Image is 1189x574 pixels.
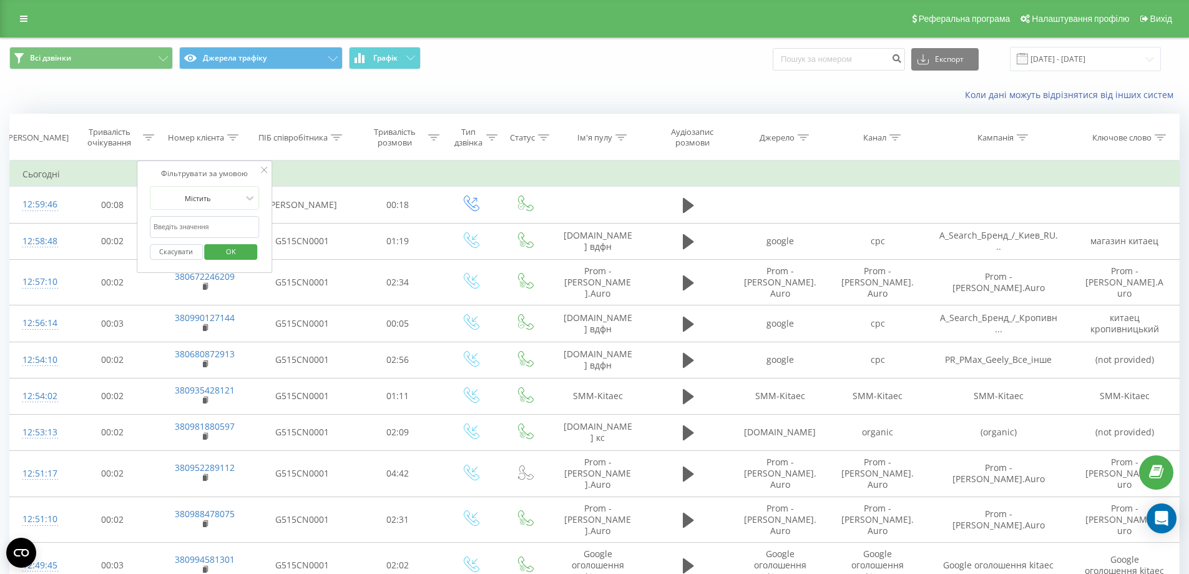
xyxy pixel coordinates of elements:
div: 12:54:10 [22,348,55,372]
input: Пошук за номером [773,48,905,71]
td: G515CN0001 [252,378,353,414]
button: Джерела трафіку [179,47,343,69]
td: organic [829,414,926,450]
td: G515CN0001 [252,451,353,497]
td: Prom - [PERSON_NAME].Auro [551,497,645,543]
td: магазин китаец [1070,223,1179,259]
td: G515CN0001 [252,305,353,342]
div: 12:51:17 [22,462,55,486]
td: 01:11 [353,378,443,414]
button: OK [205,244,258,260]
td: [DOMAIN_NAME] вдфн [551,223,645,259]
td: Prom - [PERSON_NAME].Auro [1070,451,1179,497]
td: 00:02 [67,223,158,259]
td: SMM-Kitaec [926,378,1070,414]
td: 00:03 [67,305,158,342]
div: 12:58:48 [22,229,55,254]
td: Prom - [PERSON_NAME].Auro [551,451,645,497]
td: Prom - [PERSON_NAME].Auro [829,451,926,497]
div: Тривалість очікування [79,127,140,148]
td: 00:18 [353,187,443,223]
div: Тип дзвінка [454,127,483,148]
td: cpc [829,223,926,259]
td: китаец кропивницький [1070,305,1179,342]
td: Prom - [PERSON_NAME].Auro [732,451,829,497]
td: 02:34 [353,259,443,305]
td: Prom - [PERSON_NAME].Auro [1070,259,1179,305]
div: Кампанія [977,132,1014,143]
div: 12:59:46 [22,192,55,217]
button: Скасувати [150,244,203,260]
td: 00:02 [67,259,158,305]
td: Prom - [PERSON_NAME].Auro [926,497,1070,543]
span: A_Search_Бренд_/_Киев_RU... [939,229,1058,252]
td: SMM-Kitaec [829,378,926,414]
td: 00:08 [67,187,158,223]
div: 12:51:10 [22,507,55,532]
td: 00:02 [67,342,158,378]
button: Експорт [911,48,979,71]
td: Prom - [PERSON_NAME].Auro [732,497,829,543]
td: Prom - [PERSON_NAME].Auro [551,259,645,305]
span: Всі дзвінки [30,53,71,63]
td: cpc [829,342,926,378]
td: [DOMAIN_NAME] [732,414,829,450]
div: Джерело [760,132,795,143]
td: Prom - [PERSON_NAME].Auro [1070,497,1179,543]
a: 380981880597 [175,420,235,432]
a: 380935428121 [175,384,235,396]
td: Prom - [PERSON_NAME].Auro [829,497,926,543]
a: 380680872913 [175,348,235,360]
td: Prom - [PERSON_NAME].Auro [926,451,1070,497]
a: 380990127144 [175,312,235,324]
td: (not provided) [1070,414,1179,450]
div: Канал [863,132,886,143]
td: 00:02 [67,414,158,450]
div: 12:54:02 [22,384,55,408]
div: Статус [510,132,535,143]
div: [PERSON_NAME] [6,132,69,143]
td: (not provided) [1070,342,1179,378]
input: Введіть значення [150,216,260,238]
div: Ім'я пулу [577,132,612,143]
td: 04:42 [353,451,443,497]
div: Фільтрувати за умовою [150,167,260,180]
span: Вихід [1150,14,1172,24]
td: G515CN0001 [252,497,353,543]
span: OK [213,242,248,261]
td: G515CN0001 [252,259,353,305]
td: PR_PMax_Geely_Все_інше [926,342,1070,378]
td: 02:56 [353,342,443,378]
td: google [732,223,829,259]
td: SMM-Kitaec [551,378,645,414]
div: 12:53:13 [22,420,55,445]
a: 380988478075 [175,508,235,520]
td: cpc [829,305,926,342]
div: 12:57:10 [22,270,55,294]
td: Prom - [PERSON_NAME].Auro [926,259,1070,305]
td: SMM-Kitaec [732,378,829,414]
div: Номер клієнта [168,132,224,143]
span: Реферальна програма [919,14,1010,24]
button: Графік [349,47,421,69]
td: G515CN0001 [252,342,353,378]
a: 380672246209 [175,270,235,282]
td: Prom - [PERSON_NAME].Auro [732,259,829,305]
a: 380952289112 [175,462,235,473]
a: Коли дані можуть відрізнятися вiд інших систем [965,89,1180,101]
td: (organic) [926,414,1070,450]
td: [PERSON_NAME] [252,187,353,223]
td: 00:02 [67,378,158,414]
td: 01:19 [353,223,443,259]
div: Open Intercom Messenger [1147,503,1177,533]
span: A_Search_Бренд_/_Кропивн... [940,312,1057,335]
td: [DOMAIN_NAME] вдфн [551,305,645,342]
div: Аудіозапис розмови [656,127,728,148]
td: G515CN0001 [252,223,353,259]
td: 02:09 [353,414,443,450]
td: SMM-Kitaec [1070,378,1179,414]
button: Всі дзвінки [9,47,173,69]
td: [DOMAIN_NAME] кс [551,414,645,450]
td: google [732,305,829,342]
div: Тривалість розмови [364,127,426,148]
